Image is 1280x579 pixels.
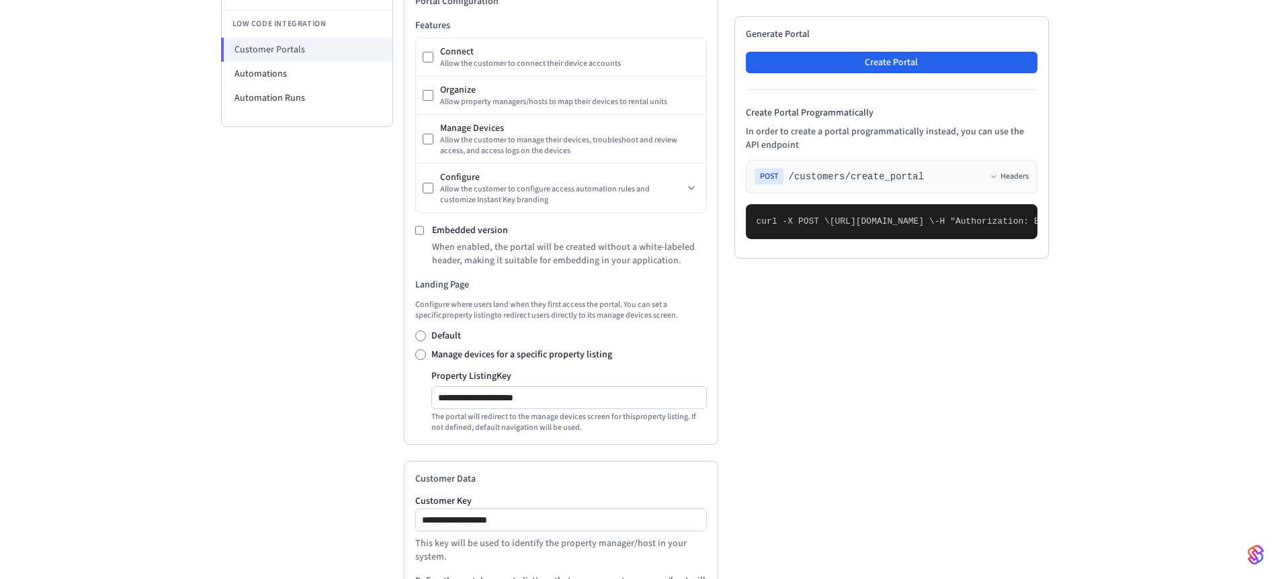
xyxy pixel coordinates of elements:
h3: Landing Page [415,278,707,292]
div: Manage Devices [440,122,699,135]
p: When enabled, the portal will be created without a white-labeled header, making it suitable for e... [432,240,707,267]
p: The portal will redirect to the manage devices screen for this property listing . If not defined,... [431,412,707,433]
p: In order to create a portal programmatically instead, you can use the API endpoint [746,125,1037,152]
div: Organize [440,83,699,97]
li: Automations [222,62,392,86]
label: Default [431,329,461,343]
div: Allow property managers/hosts to map their devices to rental units [440,97,699,107]
h2: Generate Portal [746,28,1037,41]
span: [URL][DOMAIN_NAME] \ [830,216,935,226]
li: Automation Runs [222,86,392,110]
li: Low Code Integration [222,10,392,38]
h4: Create Portal Programmatically [746,106,1037,120]
li: Customer Portals [221,38,392,62]
div: Allow the customer to manage their devices, troubleshoot and review access, and access logs on th... [440,135,699,157]
p: This key will be used to identify the property manager/host in your system. [415,537,707,564]
label: Customer Key [415,496,707,506]
span: /customers/create_portal [789,170,925,183]
div: Configure [440,171,683,184]
span: POST [755,169,783,185]
h2: Customer Data [415,472,707,486]
span: -H "Authorization: Bearer seam_api_key_123456" \ [935,216,1186,226]
img: SeamLogoGradient.69752ec5.svg [1248,544,1264,566]
button: Headers [990,171,1029,182]
label: Property Listing Key [431,369,511,383]
label: Manage devices for a specific property listing [431,348,612,361]
div: Connect [440,45,699,58]
p: Configure where users land when they first access the portal. You can set a specific property lis... [415,300,707,321]
h3: Features [415,19,707,32]
div: Allow the customer to connect their device accounts [440,58,699,69]
div: Allow the customer to configure access automation rules and customize Instant Key branding [440,184,683,206]
button: Create Portal [746,52,1037,73]
span: curl -X POST \ [757,216,830,226]
label: Embedded version [432,224,508,237]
